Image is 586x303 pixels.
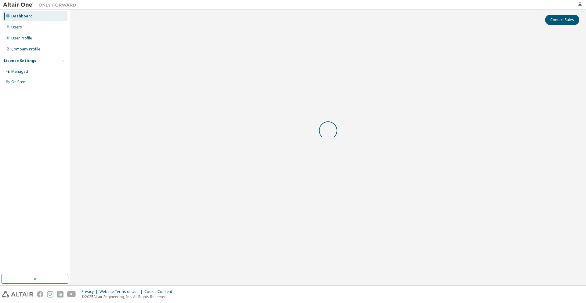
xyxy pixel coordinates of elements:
[81,289,99,294] div: Privacy
[4,58,36,63] div: License Settings
[545,15,579,25] button: Contact Sales
[11,14,33,19] div: Dashboard
[11,25,22,30] div: Users
[11,47,40,52] div: Company Profile
[11,69,28,74] div: Managed
[67,291,76,297] img: youtube.svg
[99,289,144,294] div: Website Terms of Use
[47,291,53,297] img: instagram.svg
[144,289,176,294] div: Cookie Consent
[11,79,27,84] div: On Prem
[37,291,43,297] img: facebook.svg
[2,291,33,297] img: altair_logo.svg
[57,291,63,297] img: linkedin.svg
[81,294,176,299] p: © 2025 Altair Engineering, Inc. All Rights Reserved.
[11,36,32,41] div: User Profile
[3,2,79,8] img: Altair One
